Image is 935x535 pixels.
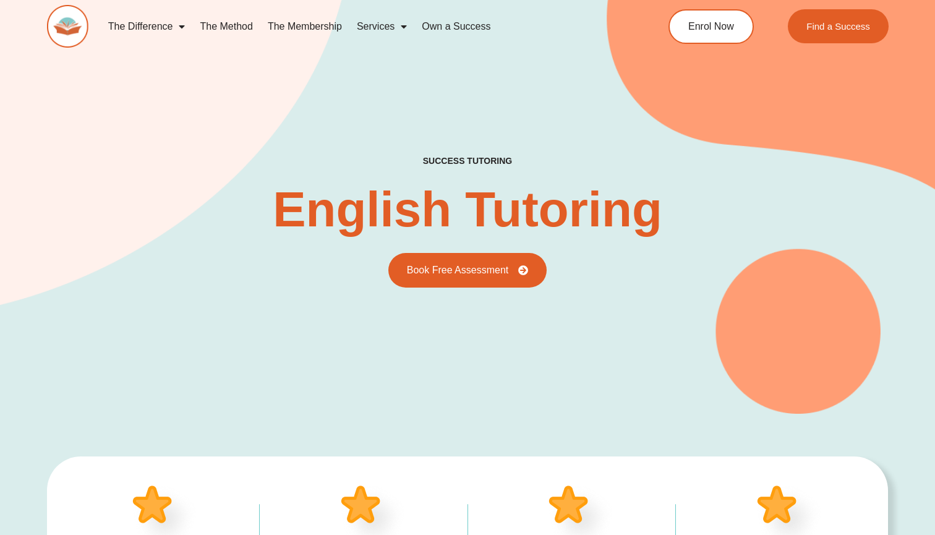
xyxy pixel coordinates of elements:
[349,12,414,41] a: Services
[101,12,621,41] nav: Menu
[101,12,193,41] a: The Difference
[806,22,870,31] span: Find a Success
[688,22,734,32] span: Enrol Now
[423,155,512,166] h2: success tutoring
[668,9,754,44] a: Enrol Now
[273,185,662,234] h2: English Tutoring
[192,12,260,41] a: The Method
[414,12,498,41] a: Own a Success
[260,12,349,41] a: The Membership
[407,265,509,275] span: Book Free Assessment
[788,9,889,43] a: Find a Success
[388,253,547,288] a: Book Free Assessment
